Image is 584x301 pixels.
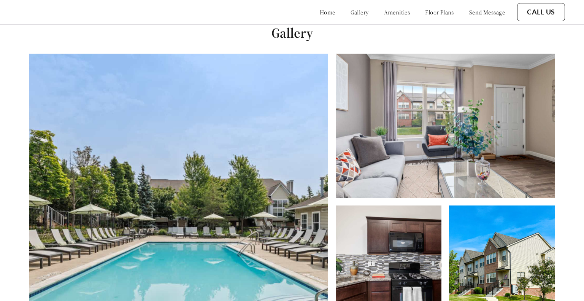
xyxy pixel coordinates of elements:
a: home [320,8,335,16]
img: Carousel image 2 [336,54,555,198]
a: floor plans [425,8,454,16]
button: Call Us [517,3,565,21]
a: Call Us [527,8,555,16]
a: send message [469,8,505,16]
a: amenities [384,8,410,16]
a: gallery [351,8,369,16]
